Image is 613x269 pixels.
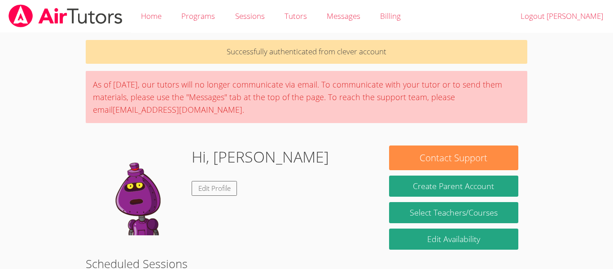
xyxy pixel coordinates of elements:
a: Edit Availability [389,229,518,250]
img: default.png [95,146,184,235]
p: Successfully authenticated from clever account [86,40,527,64]
span: Messages [327,11,360,21]
a: Select Teachers/Courses [389,202,518,223]
a: Edit Profile [192,181,237,196]
button: Contact Support [389,146,518,170]
img: airtutors_banner-c4298cdbf04f3fff15de1276eac7730deb9818008684d7c2e4769d2f7ddbe033.png [8,4,123,27]
div: As of [DATE], our tutors will no longer communicate via email. To communicate with your tutor or ... [86,71,527,123]
h1: Hi, [PERSON_NAME] [192,146,329,168]
button: Create Parent Account [389,176,518,197]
